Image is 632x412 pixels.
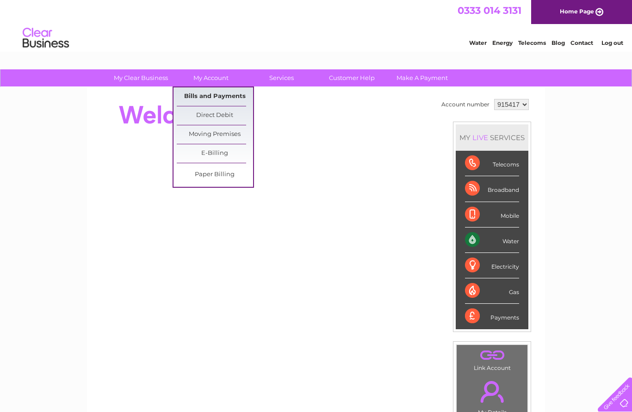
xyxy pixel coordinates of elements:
a: Customer Help [314,69,390,86]
div: Payments [465,304,519,329]
a: Telecoms [518,39,546,46]
div: MY SERVICES [456,124,528,151]
div: Mobile [465,202,519,228]
a: Log out [601,39,623,46]
td: Account number [439,97,492,112]
a: Blog [551,39,565,46]
a: 0333 014 3131 [458,5,521,16]
a: Moving Premises [177,125,253,144]
a: Water [469,39,487,46]
a: Bills and Payments [177,87,253,106]
div: Electricity [465,253,519,278]
td: Link Account [456,344,528,374]
div: Water [465,228,519,253]
a: E-Billing [177,144,253,163]
a: My Clear Business [103,69,179,86]
div: Broadband [465,176,519,202]
div: Clear Business is a trading name of Verastar Limited (registered in [GEOGRAPHIC_DATA] No. 3667643... [98,5,535,45]
div: Gas [465,278,519,304]
div: LIVE [471,133,490,142]
a: Energy [492,39,513,46]
div: Telecoms [465,151,519,176]
a: Make A Payment [384,69,460,86]
a: Direct Debit [177,106,253,125]
a: . [459,347,525,363]
a: Paper Billing [177,166,253,184]
a: My Account [173,69,249,86]
a: Contact [570,39,593,46]
a: Services [243,69,320,86]
a: . [459,375,525,408]
img: logo.png [22,24,69,52]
